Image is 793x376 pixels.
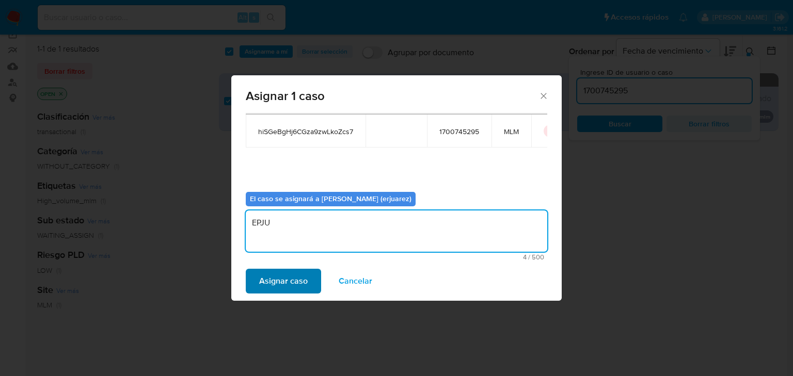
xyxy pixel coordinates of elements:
div: assign-modal [231,75,562,301]
span: MLM [504,127,519,136]
span: hiSGeBgHj6CGza9zwLkoZcs7 [258,127,353,136]
b: El caso se asignará a [PERSON_NAME] (erjuarez) [250,193,411,204]
button: icon-button [544,125,556,137]
span: Asignar caso [259,270,308,292]
span: Cancelar [339,270,372,292]
textarea: EPJU [246,210,547,252]
span: 1700745295 [439,127,479,136]
span: Máximo 500 caracteres [249,254,544,260]
button: Asignar caso [246,269,321,293]
span: Asignar 1 caso [246,90,538,102]
button: Cancelar [325,269,386,293]
button: Cerrar ventana [538,91,548,100]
